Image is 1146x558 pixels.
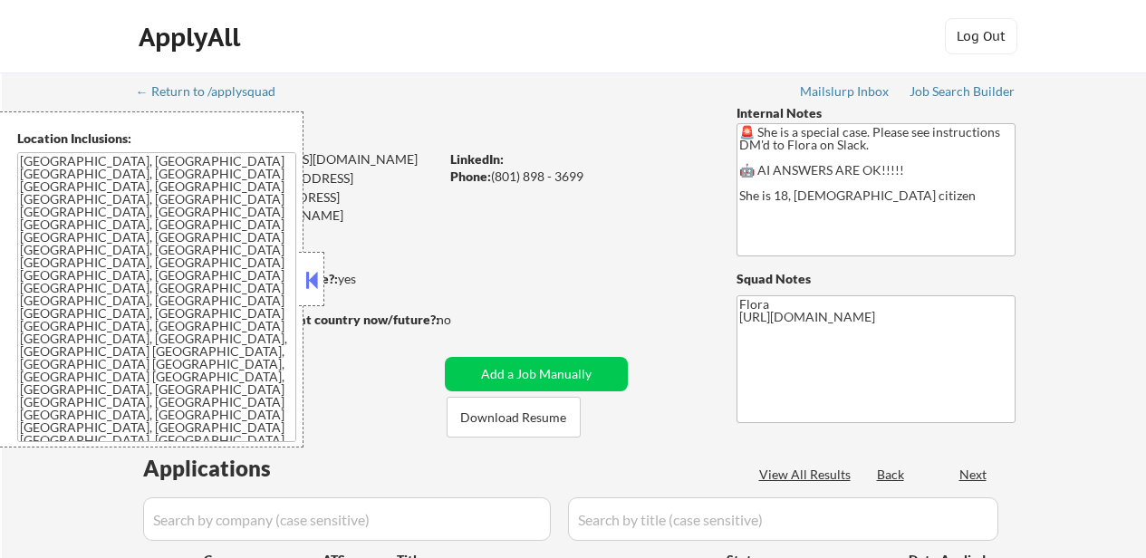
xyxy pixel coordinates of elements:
[737,270,1016,288] div: Squad Notes
[877,466,906,484] div: Back
[447,397,581,438] button: Download Resume
[737,104,1016,122] div: Internal Notes
[800,84,891,102] a: Mailslurp Inbox
[959,466,988,484] div: Next
[800,85,891,98] div: Mailslurp Inbox
[759,466,856,484] div: View All Results
[143,497,551,541] input: Search by company (case sensitive)
[568,497,998,541] input: Search by title (case sensitive)
[143,457,323,479] div: Applications
[450,168,707,186] div: (801) 898 - 3699
[445,357,628,391] button: Add a Job Manually
[450,151,504,167] strong: LinkedIn:
[450,168,491,184] strong: Phone:
[136,85,293,98] div: ← Return to /applysquad
[139,22,246,53] div: ApplyAll
[136,84,293,102] a: ← Return to /applysquad
[437,311,488,329] div: no
[945,18,1017,54] button: Log Out
[17,130,296,148] div: Location Inclusions:
[910,85,1016,98] div: Job Search Builder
